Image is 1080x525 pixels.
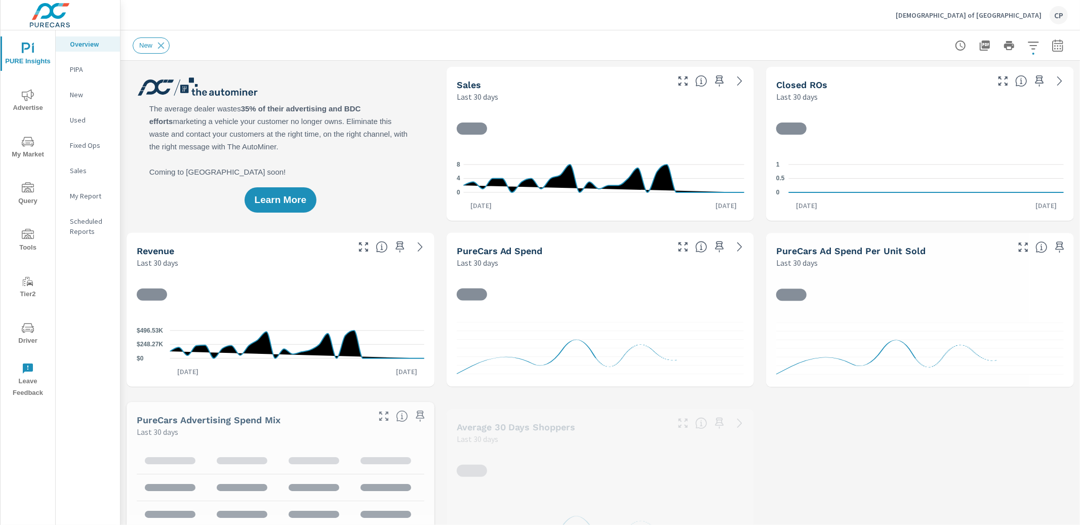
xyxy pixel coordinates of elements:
[70,140,112,150] p: Fixed Ops
[675,73,691,89] button: Make Fullscreen
[137,355,144,362] text: $0
[1052,73,1068,89] a: See more details in report
[975,35,995,56] button: "Export Report to PDF"
[70,64,112,74] p: PIPA
[457,91,498,103] p: Last 30 days
[1023,35,1044,56] button: Apply Filters
[255,195,306,205] span: Learn More
[896,11,1042,20] p: [DEMOGRAPHIC_DATA] of [GEOGRAPHIC_DATA]
[137,257,178,269] p: Last 30 days
[457,79,481,90] h5: Sales
[457,175,460,182] text: 4
[1,30,55,403] div: nav menu
[995,73,1011,89] button: Make Fullscreen
[732,415,748,431] a: See more details in report
[675,239,691,255] button: Make Fullscreen
[776,161,780,168] text: 1
[457,422,576,432] h5: Average 30 Days Shoppers
[675,415,691,431] button: Make Fullscreen
[711,73,728,89] span: Save this to your personalized report
[56,138,120,153] div: Fixed Ops
[70,166,112,176] p: Sales
[56,87,120,102] div: New
[776,246,926,256] h5: PureCars Ad Spend Per Unit Sold
[70,115,112,125] p: Used
[1048,35,1068,56] button: Select Date Range
[70,216,112,236] p: Scheduled Reports
[463,200,499,211] p: [DATE]
[1015,239,1031,255] button: Make Fullscreen
[732,239,748,255] a: See more details in report
[732,73,748,89] a: See more details in report
[457,246,543,256] h5: PureCars Ad Spend
[389,367,424,377] p: [DATE]
[56,163,120,178] div: Sales
[4,362,52,399] span: Leave Feedback
[133,37,170,54] div: New
[789,200,824,211] p: [DATE]
[70,191,112,201] p: My Report
[376,241,388,253] span: Total sales revenue over the selected date range. [Source: This data is sourced from the dealer’s...
[1015,75,1027,87] span: Number of Repair Orders Closed by the selected dealership group over the selected time range. [So...
[56,112,120,128] div: Used
[137,426,178,438] p: Last 30 days
[376,408,392,424] button: Make Fullscreen
[396,410,408,422] span: This table looks at how you compare to the amount of budget you spend per channel as opposed to y...
[133,42,158,49] span: New
[776,189,780,196] text: 0
[457,189,460,196] text: 0
[4,43,52,67] span: PURE Insights
[56,214,120,239] div: Scheduled Reports
[4,136,52,160] span: My Market
[4,89,52,114] span: Advertise
[711,415,728,431] span: Save this to your personalized report
[70,39,112,49] p: Overview
[1028,200,1064,211] p: [DATE]
[457,433,498,445] p: Last 30 days
[56,62,120,77] div: PIPA
[56,36,120,52] div: Overview
[70,90,112,100] p: New
[355,239,372,255] button: Make Fullscreen
[695,241,707,253] span: Total cost of media for all PureCars channels for the selected dealership group over the selected...
[1035,241,1048,253] span: Average cost of advertising per each vehicle sold at the dealer over the selected date range. The...
[457,161,460,168] text: 8
[245,187,316,213] button: Learn More
[776,257,818,269] p: Last 30 days
[4,322,52,347] span: Driver
[711,239,728,255] span: Save this to your personalized report
[4,182,52,207] span: Query
[137,341,163,348] text: $248.27K
[137,246,174,256] h5: Revenue
[695,75,707,87] span: Number of vehicles sold by the dealership over the selected date range. [Source: This data is sou...
[56,188,120,204] div: My Report
[4,275,52,300] span: Tier2
[4,229,52,254] span: Tools
[412,239,428,255] a: See more details in report
[137,415,281,425] h5: PureCars Advertising Spend Mix
[1031,73,1048,89] span: Save this to your personalized report
[170,367,206,377] p: [DATE]
[708,200,744,211] p: [DATE]
[695,417,707,429] span: A rolling 30 day total of daily Shoppers on the dealership website, averaged over the selected da...
[392,239,408,255] span: Save this to your personalized report
[137,327,163,334] text: $496.53K
[776,175,785,182] text: 0.5
[776,79,827,90] h5: Closed ROs
[999,35,1019,56] button: Print Report
[1052,239,1068,255] span: Save this to your personalized report
[457,257,498,269] p: Last 30 days
[412,408,428,424] span: Save this to your personalized report
[1050,6,1068,24] div: CP
[776,91,818,103] p: Last 30 days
